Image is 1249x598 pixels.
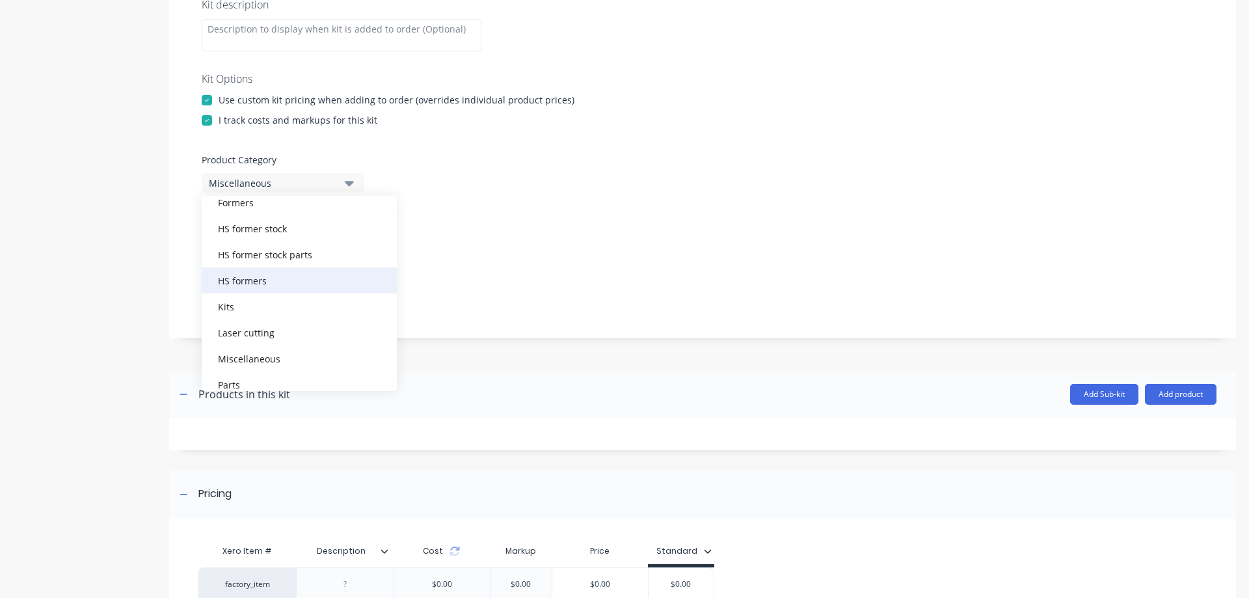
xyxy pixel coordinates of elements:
[202,293,397,319] div: Kits
[219,93,574,107] div: Use custom kit pricing when adding to order (overrides individual product prices)
[1145,384,1216,405] button: Add product
[202,372,397,398] div: Parts
[1070,384,1138,405] button: Add Sub-kit
[202,267,397,293] div: HS formers
[490,538,552,564] div: Markup
[552,538,648,564] div: Price
[202,346,397,372] div: Miscellaneous
[198,387,290,402] div: Products in this kit
[202,319,397,346] div: Laser cutting
[202,241,397,267] div: HS former stock parts
[296,535,386,567] div: Description
[202,189,397,215] div: Formers
[202,71,1203,87] div: Kit Options
[650,541,718,561] button: Standard
[219,113,377,127] div: I track costs and markups for this kit
[212,578,284,590] div: factory_item
[202,215,397,241] div: HS former stock
[296,538,394,564] div: Description
[209,176,335,190] div: Miscellaneous
[198,486,232,502] div: Pricing
[656,545,697,557] div: Standard
[202,153,1203,167] label: Product Category
[394,538,490,564] div: Cost
[202,173,364,193] button: Miscellaneous
[423,545,443,557] span: Cost
[198,538,296,564] div: Xero Item #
